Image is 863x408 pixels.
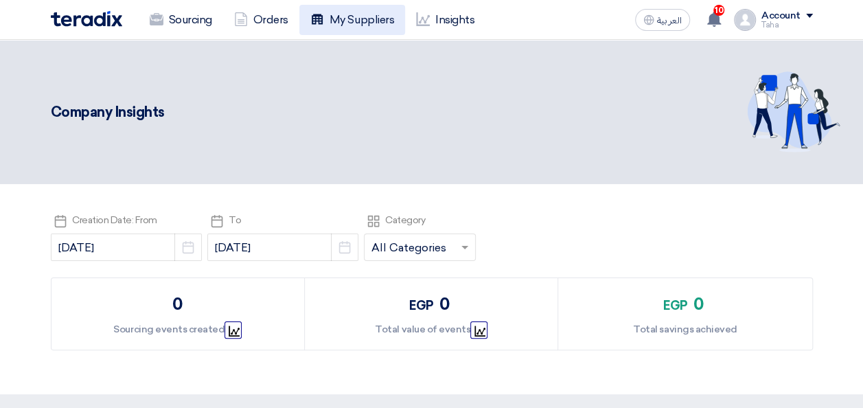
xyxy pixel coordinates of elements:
div: Sourcing events created [113,322,242,337]
span: To [229,214,241,226]
div: Taha [761,21,813,29]
input: to [207,234,358,261]
img: invite_your_team.svg [747,71,840,152]
img: profile_test.png [734,9,756,31]
span: egp [663,298,688,313]
span: Category [385,214,425,226]
a: My Suppliers [299,5,405,35]
div: Total value of events [375,322,487,337]
a: Orders [223,5,299,35]
span: 0 [439,294,450,314]
a: Sourcing [139,5,223,35]
span: 0 [693,294,704,314]
div: Total savings achieved [633,322,737,337]
div: 0 [172,292,183,317]
img: Teradix logo [51,11,122,27]
span: 10 [713,5,724,16]
span: Creation Date: From [72,214,157,226]
div: Company Insights [51,102,584,122]
input: from [51,234,202,261]
div: Account [761,10,801,22]
a: Insights [405,5,485,35]
span: egp [409,298,434,313]
button: العربية [635,9,690,31]
span: العربية [657,16,682,25]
